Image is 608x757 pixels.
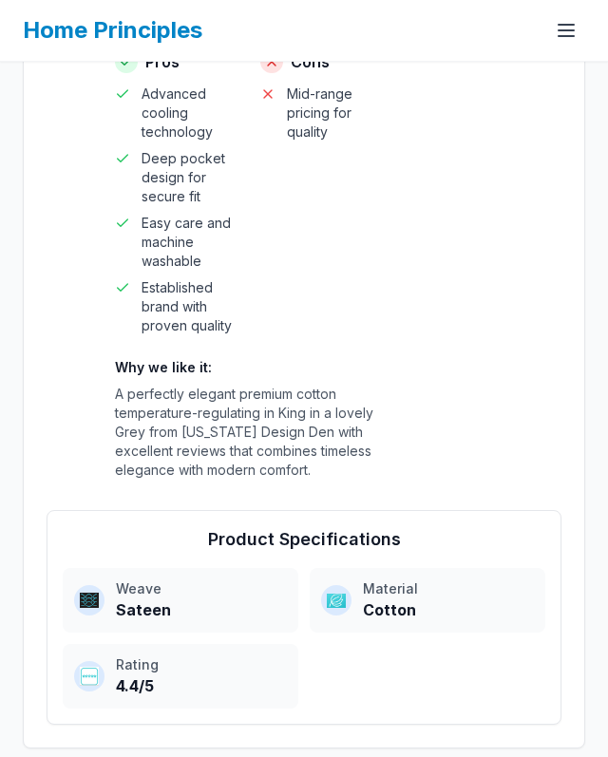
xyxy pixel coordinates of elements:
[116,655,287,674] div: Rating
[23,16,202,44] a: Home Principles
[115,50,237,73] h4: Pros
[115,385,382,480] p: A perfectly elegant premium cotton temperature-regulating in King in a lovely Grey from [US_STATE...
[116,579,287,598] div: Weave
[142,149,237,206] span: Deep pocket design for secure fit
[80,591,99,610] img: Weave
[363,579,534,598] div: Material
[116,598,287,621] div: Sateen
[260,50,383,73] h4: Cons
[287,85,383,142] span: Mid-range pricing for quality
[63,526,545,553] h4: Product Specifications
[363,598,534,621] div: Cotton
[116,674,287,697] div: 4.4/5
[142,214,237,271] span: Easy care and machine washable
[327,591,346,610] img: Material
[115,358,382,377] h4: Why we like it:
[142,278,237,335] span: Established brand with proven quality
[80,667,99,686] img: Rating
[142,85,237,142] span: Advanced cooling technology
